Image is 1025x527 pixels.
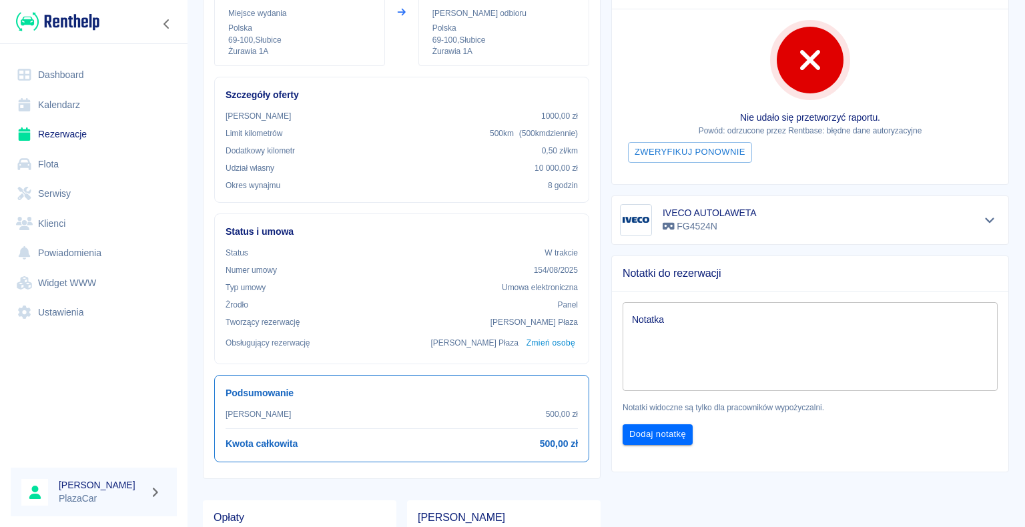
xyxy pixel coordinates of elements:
a: Widget WWW [11,268,177,298]
p: Nie udało się przetworzyć raportu. [623,111,998,125]
p: Notatki widoczne są tylko dla pracowników wypożyczalni. [623,402,998,414]
h6: [PERSON_NAME] [59,478,144,492]
p: Typ umowy [226,282,266,294]
a: Klienci [11,209,177,239]
a: Ustawienia [11,298,177,328]
h6: Status i umowa [226,225,578,239]
a: Serwisy [11,179,177,209]
span: ( 500 km dziennie ) [519,129,578,138]
p: [PERSON_NAME] [226,110,291,122]
p: 500 km [490,127,578,139]
button: Zwiń nawigację [157,15,177,33]
p: Dodatkowy kilometr [226,145,295,157]
h6: 500,00 zł [540,437,578,451]
p: Żurawia 1A [432,46,575,57]
p: Tworzący rezerwację [226,316,300,328]
p: Żurawia 1A [228,46,371,57]
p: Umowa elektroniczna [502,282,578,294]
a: Dashboard [11,60,177,90]
a: Powiadomienia [11,238,177,268]
a: Rezerwacje [11,119,177,149]
p: 69-100 , Słubice [228,34,371,46]
span: Opłaty [214,511,386,524]
p: 69-100 , Słubice [432,34,575,46]
p: [PERSON_NAME] Płaza [431,337,519,349]
span: [PERSON_NAME] [418,511,590,524]
p: Okres wynajmu [226,179,280,191]
a: Flota [11,149,177,179]
h6: Kwota całkowita [226,437,298,451]
img: Image [623,207,649,233]
p: 500,00 zł [546,408,578,420]
p: 1000,00 zł [541,110,578,122]
button: Pokaż szczegóły [979,211,1001,229]
p: Obsługujący rezerwację [226,337,310,349]
a: Renthelp logo [11,11,99,33]
p: 8 godzin [548,179,578,191]
p: 10 000,00 zł [535,162,578,174]
p: FG4524N [663,219,757,233]
span: Notatki do rezerwacji [623,267,998,280]
button: Dodaj notatkę [623,424,693,445]
p: Polska [228,22,371,34]
p: Polska [432,22,575,34]
h6: Podsumowanie [226,386,578,400]
p: Powód: odrzucone przez Rentbase: błędne dane autoryzacyjne [623,125,998,137]
p: 154/08/2025 [534,264,578,276]
p: [PERSON_NAME] odbioru [432,7,575,19]
p: 0,50 zł /km [542,145,578,157]
p: PlazaCar [59,492,144,506]
p: Numer umowy [226,264,277,276]
h6: IVECO AUTOLAWETA [663,206,757,219]
h6: Szczegóły oferty [226,88,578,102]
img: Renthelp logo [16,11,99,33]
button: Zweryfikuj ponownie [628,142,752,163]
p: [PERSON_NAME] [226,408,291,420]
p: Status [226,247,248,259]
p: Udział własny [226,162,274,174]
p: Żrodło [226,299,248,311]
p: Panel [558,299,579,311]
p: Miejsce wydania [228,7,371,19]
button: Zmień osobę [524,334,578,353]
p: [PERSON_NAME] Płaza [490,316,578,328]
p: W trakcie [545,247,578,259]
a: Kalendarz [11,90,177,120]
p: Limit kilometrów [226,127,282,139]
